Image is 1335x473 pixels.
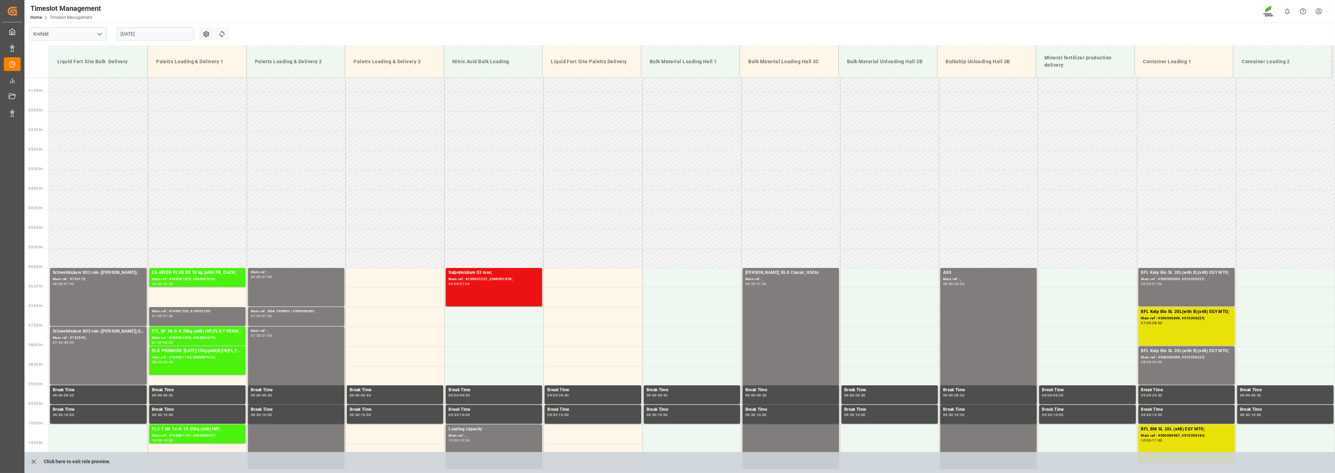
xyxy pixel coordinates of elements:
div: 09:30 [262,394,272,397]
div: 07:00 [460,282,470,285]
span: 02:00 Hr [29,108,43,112]
div: 09:30 [251,413,261,416]
div: BFL Kelp Bio SL 20L(with B)(x48) EGY MTO; [1141,348,1232,355]
div: 09:00 [943,394,953,397]
div: - [162,282,163,285]
div: 06:00 [152,282,162,285]
div: 09:30 [1240,413,1250,416]
div: Container Loading 1 [1140,55,1228,68]
div: 10:00 [448,439,459,442]
button: show 0 new notifications [1279,3,1295,19]
div: - [854,413,855,416]
div: - [162,413,163,416]
div: Container Loading 2 [1239,55,1326,68]
div: 09:00 [1141,394,1151,397]
div: Break Time [547,387,638,394]
div: FLO T NK 14-0-19 25kg (x40) INT; [152,426,243,433]
div: Break Time [844,406,935,413]
div: Liquid Fert Site Bulk Delivery [54,55,142,68]
span: 08:30 Hr [29,363,43,366]
div: 09:00 [350,394,360,397]
div: 10:00 [1251,413,1261,416]
div: 09:00 [53,394,63,397]
div: 07:30 [64,282,74,285]
div: 10:00 [855,413,866,416]
div: Main ref : 4500000907, 4510356184; [1141,433,1232,439]
div: 09:30 [460,394,470,397]
div: 09:30 [647,413,657,416]
div: - [162,439,163,442]
div: 08:45 [163,361,173,364]
div: Main ref : 6100001204, 2000001074; [152,335,243,341]
div: Bulk Material Loading Hall 1 [647,55,734,68]
div: 21:00 [757,282,767,285]
button: close role preview [27,455,41,468]
div: Main ref : 4500000894, 4510356225; [1141,276,1232,282]
div: 06:00 [53,282,63,285]
div: Break Time [1042,406,1133,413]
div: 09:00 [251,394,261,397]
input: DD.MM.YYYY [117,27,194,41]
div: 09:30 [943,413,953,416]
div: 09:30 [64,394,74,397]
div: 07:30 [152,341,162,344]
div: 07:30 [262,314,272,318]
div: - [1250,394,1251,397]
div: Break Time [448,387,539,394]
div: Mineral fertilizer production delivery [1042,51,1129,72]
div: Break Time [647,406,737,413]
div: - [459,394,460,397]
div: 07:00 [1141,321,1151,325]
div: 10:00 [954,413,964,416]
div: 09:30 [757,394,767,397]
div: 09:30 [361,394,371,397]
div: - [756,282,757,285]
div: Break Time [350,406,440,413]
span: 09:30 Hr [29,402,43,406]
div: 11:00 [1152,439,1162,442]
div: 09:00 [152,394,162,397]
div: - [1250,413,1251,416]
div: - [953,394,954,397]
div: 09:00 [844,394,854,397]
div: Break Time [53,406,144,413]
span: 08:00 Hr [29,343,43,347]
div: Break Time [943,406,1034,413]
div: - [557,413,559,416]
p: Click here to exit role preview. [44,455,110,468]
div: 10:00 [1152,413,1162,416]
div: Break Time [1141,406,1232,413]
div: Main ref : 6100001205, 2000001050; [152,276,243,282]
div: CS ARIDO PLUS BS 10 kg (x40) FR, DACH; [152,269,243,276]
div: 09:30 [844,413,854,416]
div: 06:30 [163,282,173,285]
div: 09:30 [954,394,964,397]
div: 10:00 [559,413,569,416]
div: 10:00 [757,413,767,416]
div: 09:30 [1152,394,1162,397]
div: - [1151,394,1152,397]
div: 10:30 [163,439,173,442]
div: - [63,282,64,285]
div: Break Time [53,387,144,394]
div: - [854,394,855,397]
span: 04:00 Hr [29,187,43,190]
div: 07:00 [1152,282,1162,285]
div: Main ref : , [943,276,1034,282]
div: Break Time [448,406,539,413]
div: 08:00 [152,361,162,364]
div: - [261,275,262,278]
div: BFL Kelp Bio SL 20L(with B)(x48) EGY MTO; [1141,269,1232,276]
div: 07:00 [251,314,261,318]
div: - [162,314,163,318]
div: - [162,394,163,397]
div: 10:00 [262,413,272,416]
div: - [360,413,361,416]
div: Loading capacity [448,426,539,433]
div: - [1151,282,1152,285]
div: 09:30 [448,413,459,416]
img: Screenshot%202023-09-29%20at%2010.02.21.png_1712312052.png [1263,5,1275,17]
div: - [162,341,163,344]
div: 09:00 [547,394,557,397]
div: Break Time [844,387,935,394]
